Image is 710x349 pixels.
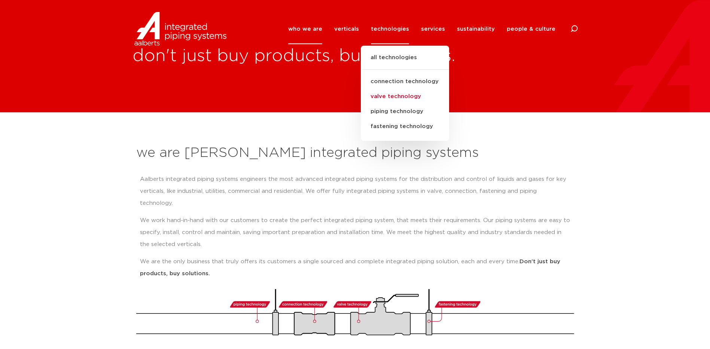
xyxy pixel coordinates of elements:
p: We are the only business that truly offers its customers a single sourced and complete integrated... [140,256,570,280]
a: technologies [371,14,409,44]
a: people & culture [507,14,555,44]
a: sustainability [457,14,495,44]
a: services [421,14,445,44]
a: valve technology [361,89,449,104]
ul: technologies [361,46,449,141]
nav: Menu [288,14,555,44]
p: Aalberts integrated piping systems engineers the most advanced integrated piping systems for the ... [140,173,570,209]
a: fastening technology [361,119,449,134]
a: all technologies [361,53,449,70]
p: We work hand-in-hand with our customers to create the perfect integrated piping system, that meet... [140,215,570,251]
h2: we are [PERSON_NAME] integrated piping systems [136,144,574,162]
a: piping technology [361,104,449,119]
a: who we are [288,14,322,44]
a: connection technology [361,74,449,89]
a: verticals [334,14,359,44]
